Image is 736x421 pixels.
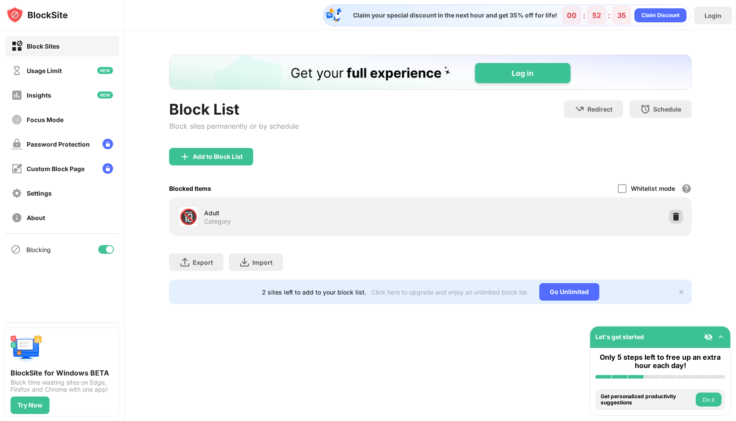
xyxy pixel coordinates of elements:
iframe: Banner [169,55,692,90]
button: Do it [696,393,722,407]
div: Custom Block Page [27,165,85,172]
img: specialOfferDiscount.svg [325,7,343,24]
img: x-button.svg [678,288,685,295]
div: Get personalized productivity suggestions [601,393,694,406]
div: Usage Limit [27,67,62,74]
div: Go Unlimited [539,283,599,301]
div: 52 [592,11,601,20]
div: Adult [204,208,431,218]
div: : [581,8,587,22]
div: Login [704,12,722,19]
img: blocking-icon.svg [11,244,21,255]
img: lock-menu.svg [103,163,113,174]
img: insights-off.svg [11,90,22,101]
div: About [27,214,45,221]
div: Blocking [26,246,51,253]
div: Only 5 steps left to free up an extra hour each day! [595,353,725,370]
div: Claim your special discount in the next hour and get 35% off for life! [348,11,557,19]
div: 🔞 [179,208,198,226]
img: time-usage-off.svg [11,65,22,76]
img: new-icon.svg [97,67,113,74]
div: Insights [27,91,51,99]
img: push-desktop.svg [11,333,42,365]
div: Focus Mode [27,116,64,123]
div: : [606,8,612,22]
img: settings-off.svg [11,188,22,199]
div: Redirect [587,105,612,113]
div: Let's get started [595,333,644,340]
div: Export [193,259,213,266]
div: Claim Discount [641,11,679,20]
img: focus-off.svg [11,114,22,125]
div: Block sites permanently or by schedule [169,122,299,130]
img: omni-setup-toggle.svg [716,333,725,341]
img: about-off.svg [11,212,22,223]
img: logo-blocksite.svg [6,6,68,24]
div: Import [252,259,272,266]
div: Block time wasting sites on Edge, Firefox and Chrome with one app! [11,379,114,393]
div: Whitelist mode [631,185,675,192]
div: BlockSite for Windows BETA [11,368,114,377]
img: password-protection-off.svg [11,139,22,150]
div: Settings [27,189,52,197]
img: new-icon.svg [97,91,113,98]
div: Blocked Items [169,185,211,192]
img: block-on.svg [11,41,22,52]
div: Block Sites [27,42,60,50]
div: 35 [617,11,626,20]
img: customize-block-page-off.svg [11,163,22,174]
div: Block List [169,100,299,118]
div: 2 sites left to add to your block list. [262,288,366,296]
div: Password Protection [27,140,90,148]
img: eye-not-visible.svg [704,333,713,341]
div: Try Now [18,402,42,409]
div: Add to Block List [193,153,243,160]
div: 00 [567,11,577,20]
div: Schedule [653,105,681,113]
img: lock-menu.svg [103,139,113,149]
div: Click here to upgrade and enjoy an unlimited block list. [372,288,529,296]
div: Category [204,218,231,225]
